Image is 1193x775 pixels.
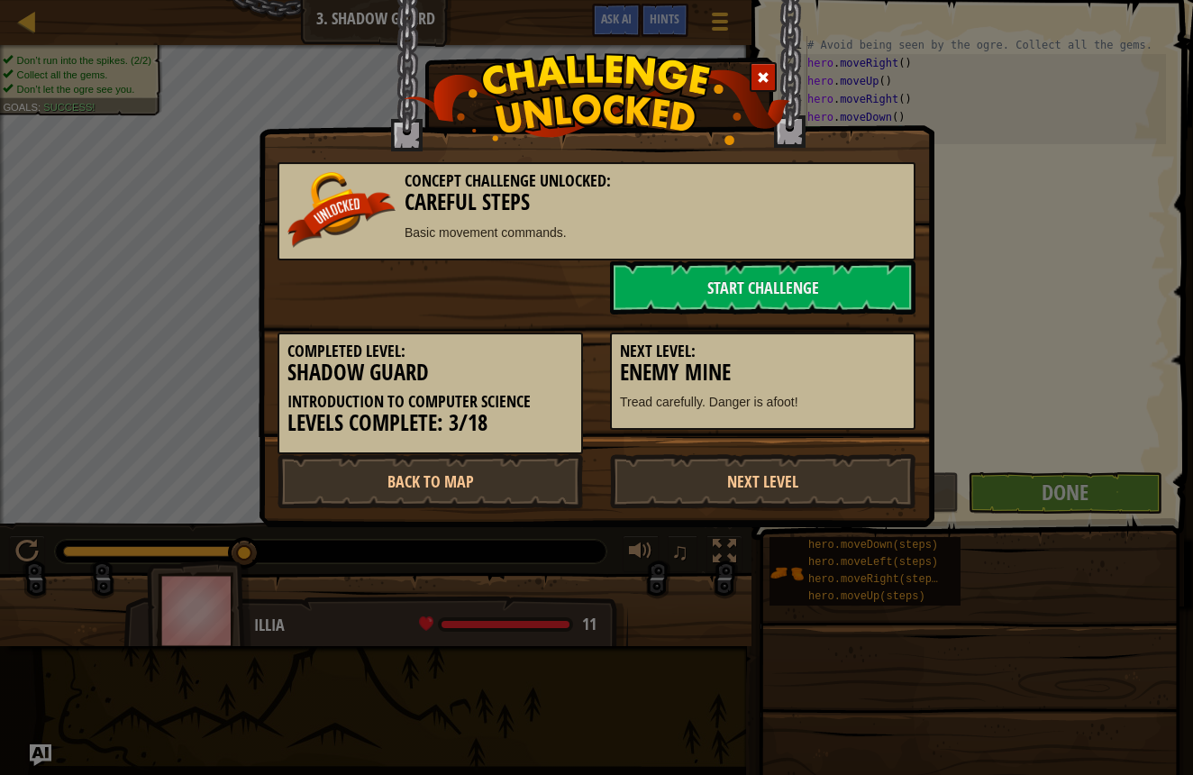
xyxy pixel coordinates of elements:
a: Back to Map [278,454,583,508]
h5: Completed Level: [287,342,573,360]
img: challenge_unlocked.png [404,53,790,145]
a: Next Level [610,454,915,508]
p: Tread carefully. Danger is afoot! [620,393,906,411]
h3: Levels Complete: 3/18 [287,411,573,435]
h5: Introduction to Computer Science [287,393,573,411]
h3: Careful Steps [287,190,906,214]
span: Concept Challenge Unlocked: [405,169,611,192]
p: Basic movement commands. [287,223,906,242]
h3: Enemy Mine [620,360,906,385]
img: unlocked_banner.png [287,172,396,248]
h5: Next Level: [620,342,906,360]
a: Start Challenge [610,260,915,315]
h3: Shadow Guard [287,360,573,385]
